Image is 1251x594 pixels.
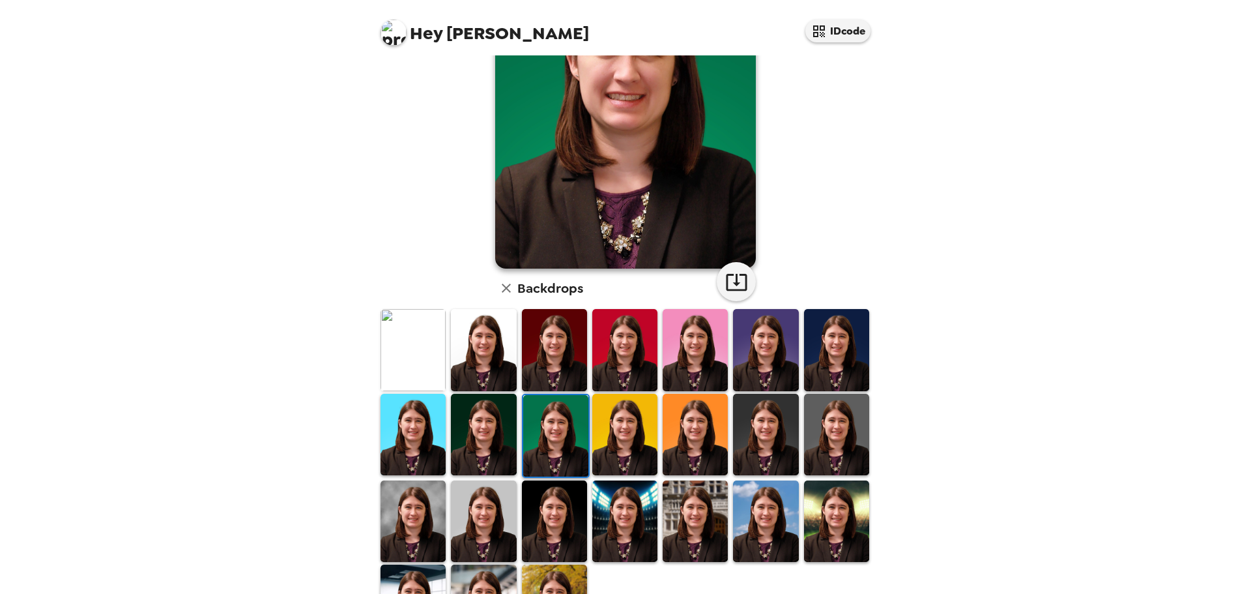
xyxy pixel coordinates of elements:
[381,13,589,42] span: [PERSON_NAME]
[805,20,870,42] button: IDcode
[381,309,446,391] img: Original
[410,22,442,45] span: Hey
[381,20,407,46] img: profile pic
[517,278,583,299] h6: Backdrops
